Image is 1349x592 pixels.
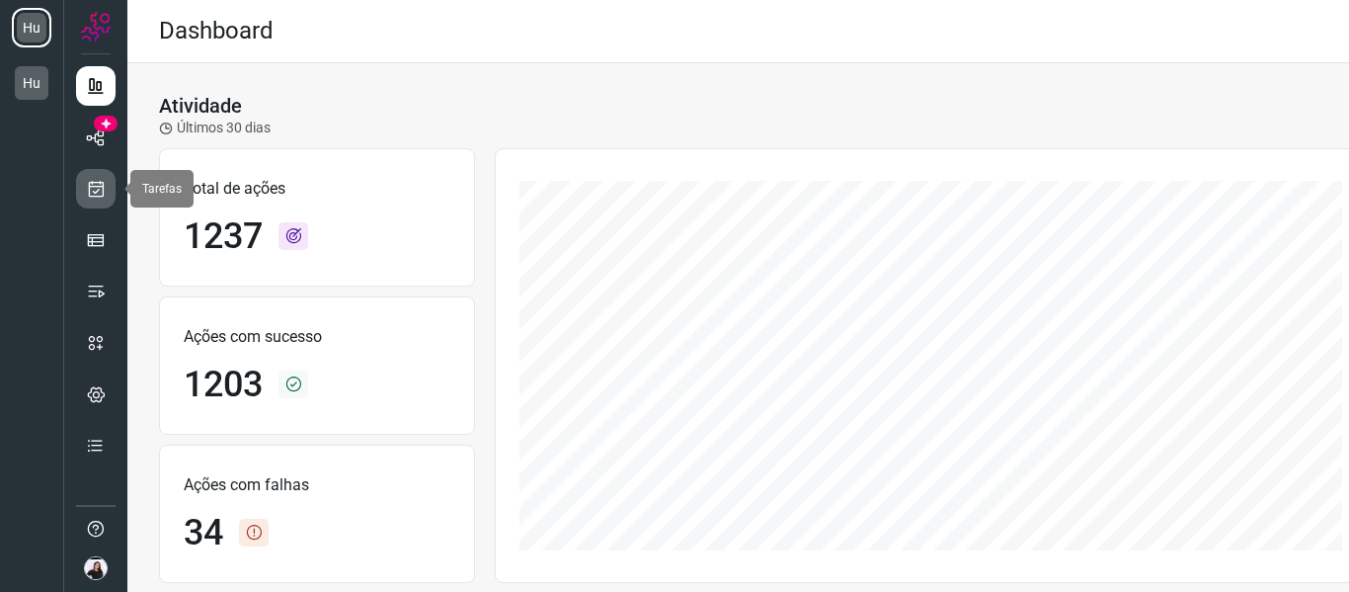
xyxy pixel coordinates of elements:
[159,17,274,45] h2: Dashboard
[184,512,223,554] h1: 34
[159,94,242,118] h3: Atividade
[142,182,182,196] span: Tarefas
[184,364,263,406] h1: 1203
[12,63,51,103] li: Hu
[184,473,450,497] p: Ações com falhas
[81,12,111,42] img: Logo
[184,215,263,258] h1: 1237
[159,118,271,138] p: Últimos 30 dias
[184,177,450,201] p: Total de ações
[12,8,51,47] li: Hu
[84,556,108,580] img: 662d8b14c1de322ee1c7fc7bf9a9ccae.jpeg
[184,325,450,349] p: Ações com sucesso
